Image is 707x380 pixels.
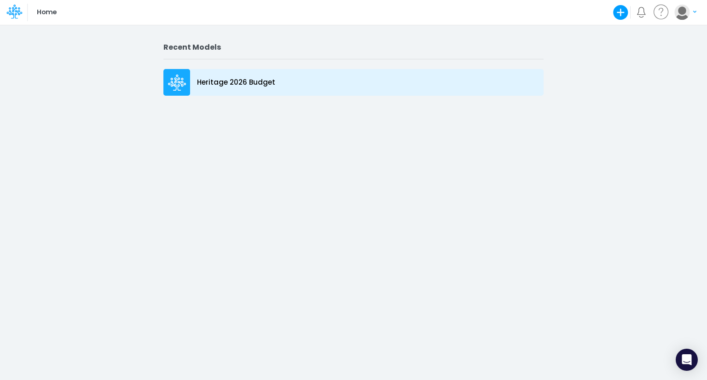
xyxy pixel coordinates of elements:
div: Open Intercom Messenger [676,349,698,371]
p: Home [37,7,57,17]
h2: Recent Models [163,43,544,52]
a: Heritage 2026 Budget [163,67,544,98]
a: Notifications [636,7,647,17]
p: Heritage 2026 Budget [197,77,275,88]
